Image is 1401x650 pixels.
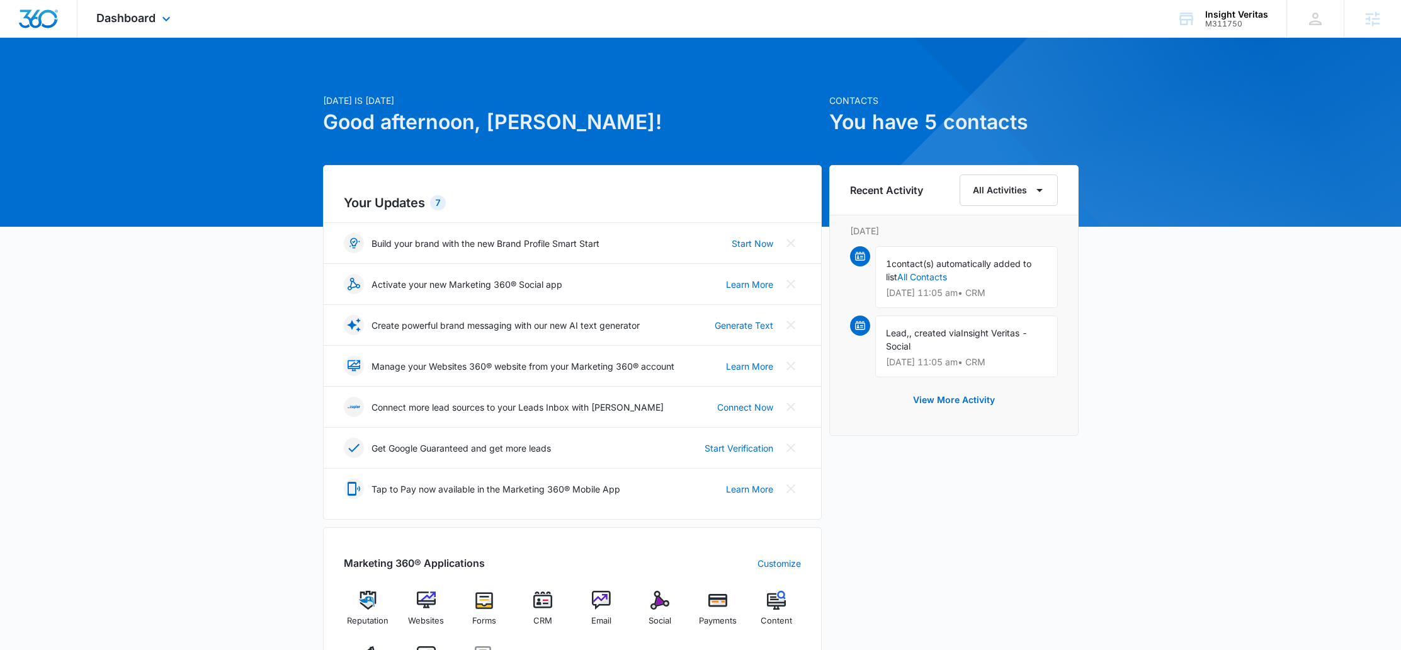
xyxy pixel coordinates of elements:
[372,237,599,250] p: Build your brand with the new Brand Profile Smart Start
[752,591,801,636] a: Content
[886,288,1047,297] p: [DATE] 11:05 am • CRM
[402,591,450,636] a: Websites
[347,615,389,627] span: Reputation
[372,319,640,332] p: Create powerful brand messaging with our new AI text generator
[757,557,801,570] a: Customize
[591,615,611,627] span: Email
[33,33,139,43] div: Domain: [DOMAIN_NAME]
[1205,9,1268,20] div: account name
[125,73,135,83] img: tab_keywords_by_traffic_grey.svg
[715,319,773,332] a: Generate Text
[323,94,822,107] p: [DATE] is [DATE]
[717,401,773,414] a: Connect Now
[732,237,773,250] a: Start Now
[900,385,1007,415] button: View More Activity
[372,360,674,373] p: Manage your Websites 360® website from your Marketing 360® account
[1205,20,1268,28] div: account id
[726,482,773,496] a: Learn More
[909,328,961,338] span: , created via
[460,591,509,636] a: Forms
[635,591,684,636] a: Social
[781,438,801,458] button: Close
[372,482,620,496] p: Tap to Pay now available in the Marketing 360® Mobile App
[726,360,773,373] a: Learn More
[323,107,822,137] h1: Good afternoon, [PERSON_NAME]!
[829,94,1079,107] p: Contacts
[430,195,446,210] div: 7
[344,193,801,212] h2: Your Updates
[886,328,909,338] span: Lead,
[35,20,62,30] div: v 4.0.25
[577,591,626,636] a: Email
[886,258,1031,282] span: contact(s) automatically added to list
[372,278,562,291] p: Activate your new Marketing 360® Social app
[519,591,567,636] a: CRM
[694,591,742,636] a: Payments
[34,73,44,83] img: tab_domain_overview_orange.svg
[533,615,552,627] span: CRM
[372,401,664,414] p: Connect more lead sources to your Leads Inbox with [PERSON_NAME]
[781,356,801,376] button: Close
[781,479,801,499] button: Close
[96,11,156,25] span: Dashboard
[886,258,892,269] span: 1
[781,233,801,253] button: Close
[344,556,485,571] h2: Marketing 360® Applications
[781,274,801,294] button: Close
[726,278,773,291] a: Learn More
[472,615,496,627] span: Forms
[897,271,947,282] a: All Contacts
[850,224,1058,237] p: [DATE]
[20,20,30,30] img: logo_orange.svg
[408,615,444,627] span: Websites
[850,183,923,198] h6: Recent Activity
[139,74,212,83] div: Keywords by Traffic
[960,174,1058,206] button: All Activities
[48,74,113,83] div: Domain Overview
[761,615,792,627] span: Content
[781,397,801,417] button: Close
[829,107,1079,137] h1: You have 5 contacts
[781,315,801,335] button: Close
[705,442,773,455] a: Start Verification
[649,615,671,627] span: Social
[699,615,737,627] span: Payments
[372,442,551,455] p: Get Google Guaranteed and get more leads
[20,33,30,43] img: website_grey.svg
[344,591,392,636] a: Reputation
[886,358,1047,367] p: [DATE] 11:05 am • CRM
